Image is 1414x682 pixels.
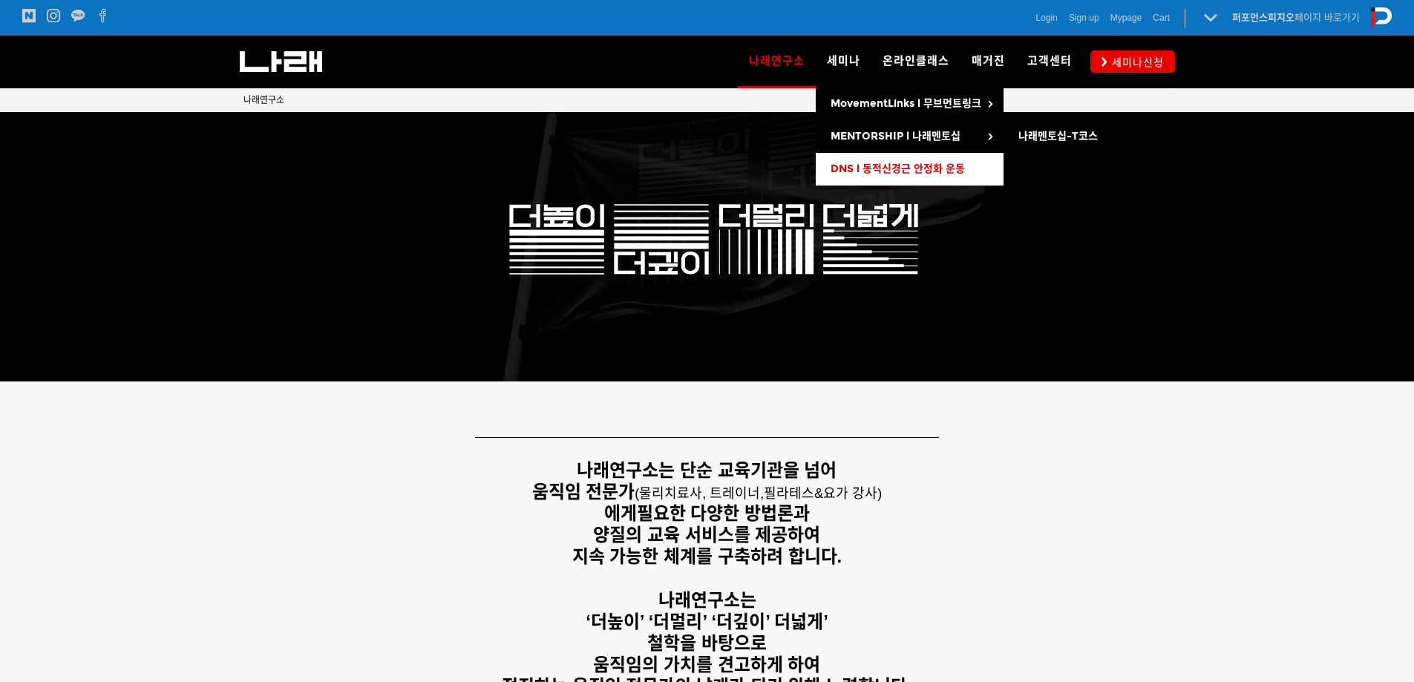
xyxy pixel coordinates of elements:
span: MovementLinks l 무브먼트링크 [831,97,981,110]
span: MENTORSHIP l 나래멘토십 [831,130,960,142]
a: 고객센터 [1016,36,1083,88]
a: Mypage [1110,10,1142,25]
strong: 퍼포먼스피지오 [1232,12,1294,23]
strong: 움직임 전문가 [532,482,635,502]
span: 나래연구소 [749,49,805,73]
strong: 양질의 교육 서비스를 제공하여 [593,525,820,545]
strong: 지속 가능한 체계를 구축하려 합니다. [572,546,842,566]
strong: 나래연구소는 [658,590,756,610]
a: 나래연구소 [243,93,284,108]
span: 물리치료사, 트레이너, [639,486,764,501]
strong: ‘더높이’ ‘더멀리’ ‘더깊이’ 더넓게’ [586,611,828,632]
strong: 철학을 바탕으로 [647,633,767,653]
span: 매거진 [972,54,1005,68]
span: 필라테스&요가 강사) [764,486,882,501]
a: DNS l 동적신경근 안정화 운동 [816,153,1004,186]
a: MENTORSHIP l 나래멘토십 [816,120,1004,153]
a: 나래연구소 [738,36,816,88]
span: 온라인클래스 [883,54,949,68]
strong: 필요한 다양한 방법론과 [637,503,810,523]
a: Sign up [1069,10,1099,25]
strong: 에게 [604,503,637,523]
a: 매거진 [960,36,1016,88]
span: 세미나 [827,54,860,68]
span: 나래멘토십-T코스 [1018,130,1098,142]
a: Login [1036,10,1058,25]
a: 세미나신청 [1090,50,1175,72]
a: MovementLinks l 무브먼트링크 [816,88,1004,120]
a: 세미나 [816,36,871,88]
a: 나래멘토십-T코스 [1004,120,1122,153]
strong: 나래연구소는 단순 교육기관을 넘어 [577,460,837,480]
span: 나래연구소 [243,95,284,105]
a: 온라인클래스 [871,36,960,88]
span: DNS l 동적신경근 안정화 운동 [831,163,965,175]
span: ( [635,486,764,501]
a: Cart [1153,10,1170,25]
strong: 움직임의 가치를 견고하게 하여 [593,655,820,675]
span: 세미나신청 [1107,55,1164,70]
a: 퍼포먼스피지오페이지 바로가기 [1232,12,1360,23]
span: 고객센터 [1027,54,1072,68]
